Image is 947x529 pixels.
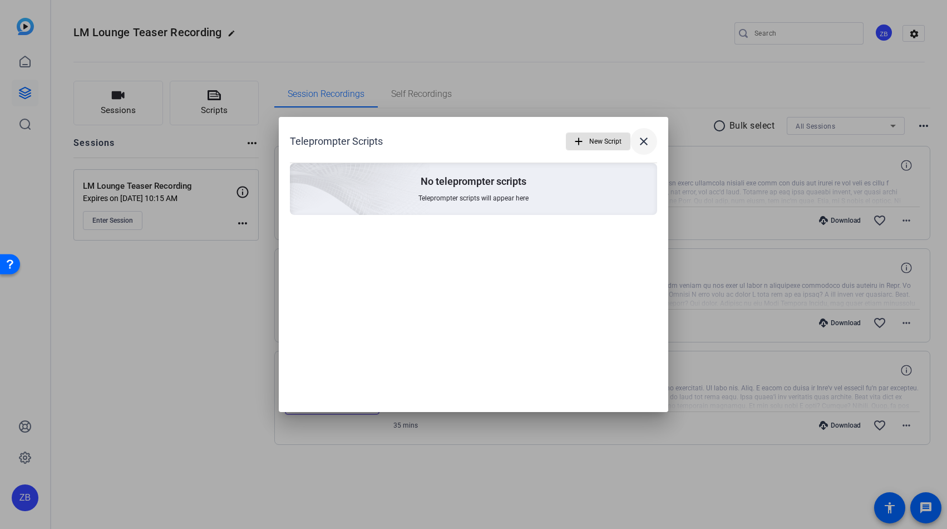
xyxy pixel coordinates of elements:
h1: Teleprompter Scripts [290,135,383,148]
mat-icon: close [637,135,650,148]
img: embarkstudio-empty-session.png [165,53,431,295]
p: No teleprompter scripts [421,175,526,188]
span: Teleprompter scripts will appear here [418,194,529,203]
button: New Script [566,133,630,150]
span: New Script [589,131,622,152]
mat-icon: add [573,135,585,148]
